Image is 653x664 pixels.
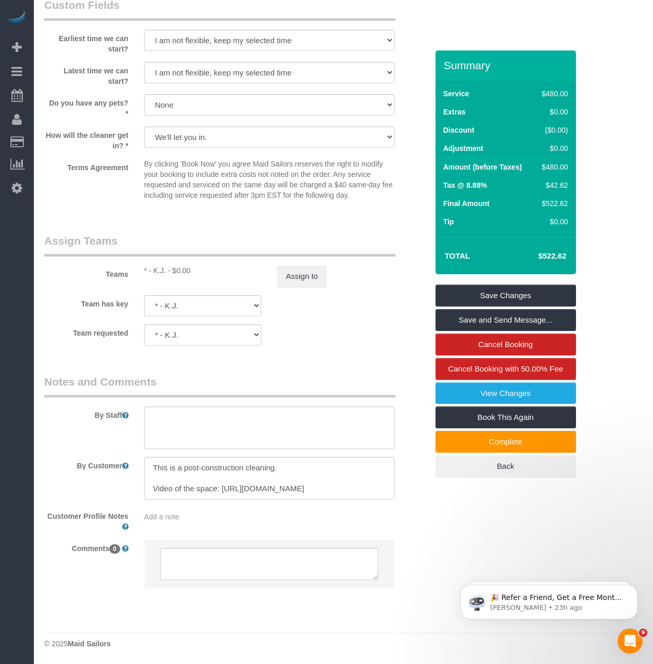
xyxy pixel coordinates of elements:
[36,295,136,309] label: Team has key
[639,629,647,637] span: 9
[436,382,576,404] a: View Changes
[277,265,327,287] button: Assign to
[537,125,568,135] div: ($0.00)
[36,324,136,338] label: Team requested
[36,265,136,279] label: Teams
[443,216,454,227] label: Tip
[436,406,576,428] a: Book This Again
[44,639,643,649] div: © 2025
[436,285,576,307] a: Save Changes
[109,544,120,554] span: 0
[443,125,475,135] label: Discount
[448,364,563,373] span: Cancel Booking with 50.00% Fee
[436,358,576,380] a: Cancel Booking with 50.00% Fee
[537,180,568,190] div: $42.62
[436,431,576,453] a: Complete
[36,507,136,532] label: Customer Profile Notes
[6,10,27,25] img: Automaid Logo
[537,198,568,209] div: $522.62
[36,406,136,420] label: By Staff
[36,540,136,554] label: Comments
[443,162,522,172] label: Amount (before Taxes)
[36,62,136,86] label: Latest time we can start?
[36,30,136,54] label: Earliest time we can start?
[36,126,136,151] label: How will the cleaner get in? *
[36,457,136,471] label: By Customer
[44,374,395,398] legend: Notes and Comments
[537,143,568,154] div: $0.00
[443,107,466,117] label: Extras
[537,162,568,172] div: $480.00
[144,265,262,276] div: 0 hours x $30.00/hour
[36,159,136,173] label: Terms Agreement
[537,107,568,117] div: $0.00
[443,88,469,99] label: Service
[436,455,576,477] a: Back
[443,143,483,154] label: Adjustment
[444,59,571,71] h3: Summary
[443,180,487,190] label: Tax @ 8.88%
[144,159,394,200] p: By clicking 'Book Now' you agree Maid Sailors reserves the right to modify your booking to includ...
[436,334,576,355] a: Cancel Booking
[537,88,568,99] div: $480.00
[445,251,470,260] strong: Total
[507,252,566,261] h4: $522.62
[68,640,110,648] strong: Maid Sailors
[44,233,395,257] legend: Assign Teams
[36,94,136,119] label: Do you have any pets? *
[537,216,568,227] div: $0.00
[618,629,643,654] iframe: Intercom live chat
[144,513,180,521] span: Add a note
[436,309,576,331] a: Save and Send Message...
[443,198,490,209] label: Final Amount
[445,563,653,636] iframe: Intercom notifications message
